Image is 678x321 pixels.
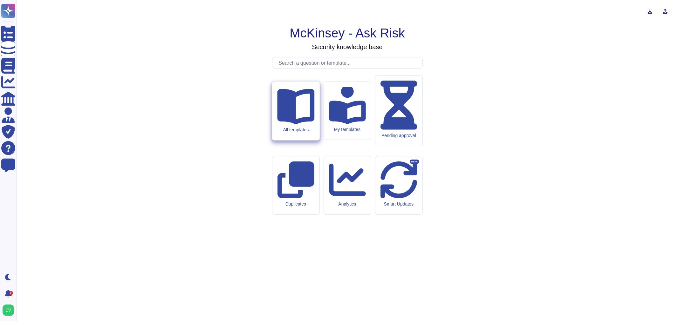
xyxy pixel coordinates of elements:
div: 9+ [9,291,13,295]
img: user [3,305,14,316]
div: Duplicates [277,201,314,207]
input: Search a question or template... [276,57,422,69]
div: All templates [277,127,314,132]
h3: Security knowledge base [312,43,382,51]
div: Analytics [329,201,366,207]
button: user [1,303,18,317]
h1: McKinsey - Ask Risk [290,25,405,41]
div: Pending approval [380,133,417,138]
div: BETA [410,160,419,164]
div: My templates [329,127,366,132]
div: Smart Updates [380,201,417,207]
